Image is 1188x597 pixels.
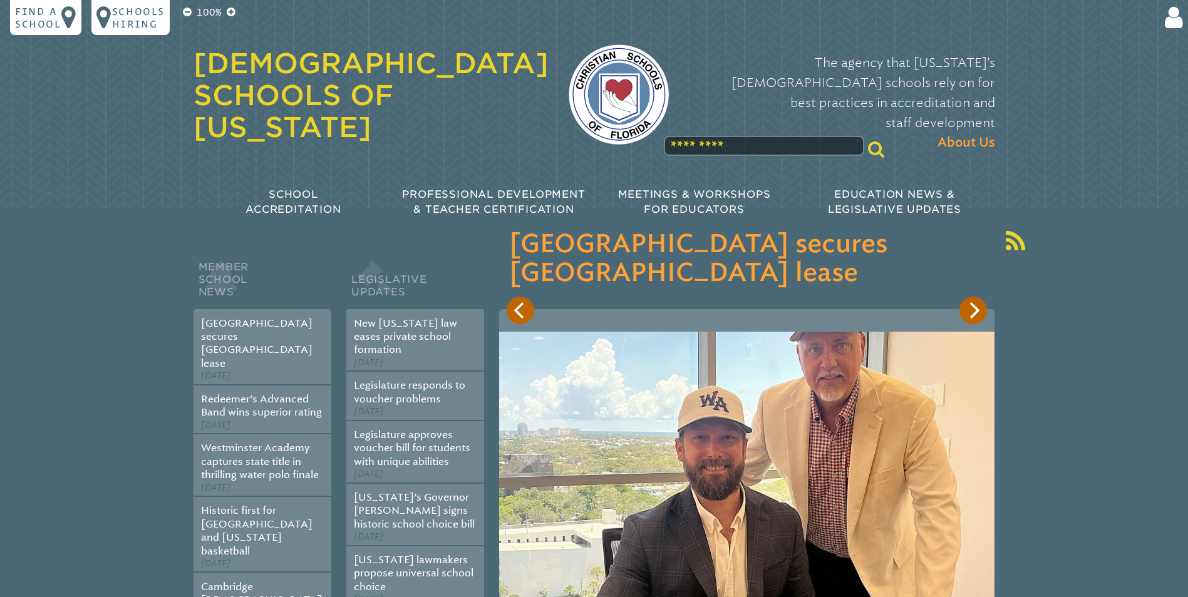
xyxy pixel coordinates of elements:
span: [DATE] [201,558,230,569]
a: [US_STATE] lawmakers propose universal school choice [354,554,473,593]
span: Professional Development & Teacher Certification [402,188,585,215]
a: Westminster Academy captures state title in thrilling water polo finale [201,442,319,481]
button: Next [959,297,987,324]
span: About Us [937,133,995,153]
a: [GEOGRAPHIC_DATA] secures [GEOGRAPHIC_DATA] lease [201,317,312,369]
p: Find a school [15,5,61,30]
a: New [US_STATE] law eases private school formation [354,317,457,356]
a: Redeemer’s Advanced Band wins superior rating [201,393,322,418]
span: [DATE] [201,482,230,493]
span: School Accreditation [245,188,341,215]
span: Meetings & Workshops for Educators [618,188,771,215]
span: [DATE] [354,357,383,368]
a: Legislature approves voucher bill for students with unique abilities [354,429,470,467]
span: [DATE] [201,420,230,431]
span: [DATE] [354,406,383,417]
span: Education News & Legislative Updates [828,188,961,215]
a: [DEMOGRAPHIC_DATA] Schools of [US_STATE] [194,47,549,143]
span: [DATE] [354,531,383,542]
img: csf-logo-web-colors.png [569,44,669,145]
a: Historic first for [GEOGRAPHIC_DATA] and [US_STATE] basketball [201,504,312,556]
h3: [GEOGRAPHIC_DATA] secures [GEOGRAPHIC_DATA] lease [509,230,984,288]
p: 100% [194,5,224,20]
h2: Member School News [194,258,331,309]
p: The agency that [US_STATE]’s [DEMOGRAPHIC_DATA] schools rely on for best practices in accreditati... [689,53,995,153]
p: Schools Hiring [112,5,165,30]
a: Legislature responds to voucher problems [354,379,465,404]
button: Previous [507,297,534,324]
span: [DATE] [201,370,230,381]
span: [DATE] [354,469,383,479]
a: [US_STATE]’s Governor [PERSON_NAME] signs historic school choice bill [354,491,475,530]
h2: Legislative Updates [346,258,484,309]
